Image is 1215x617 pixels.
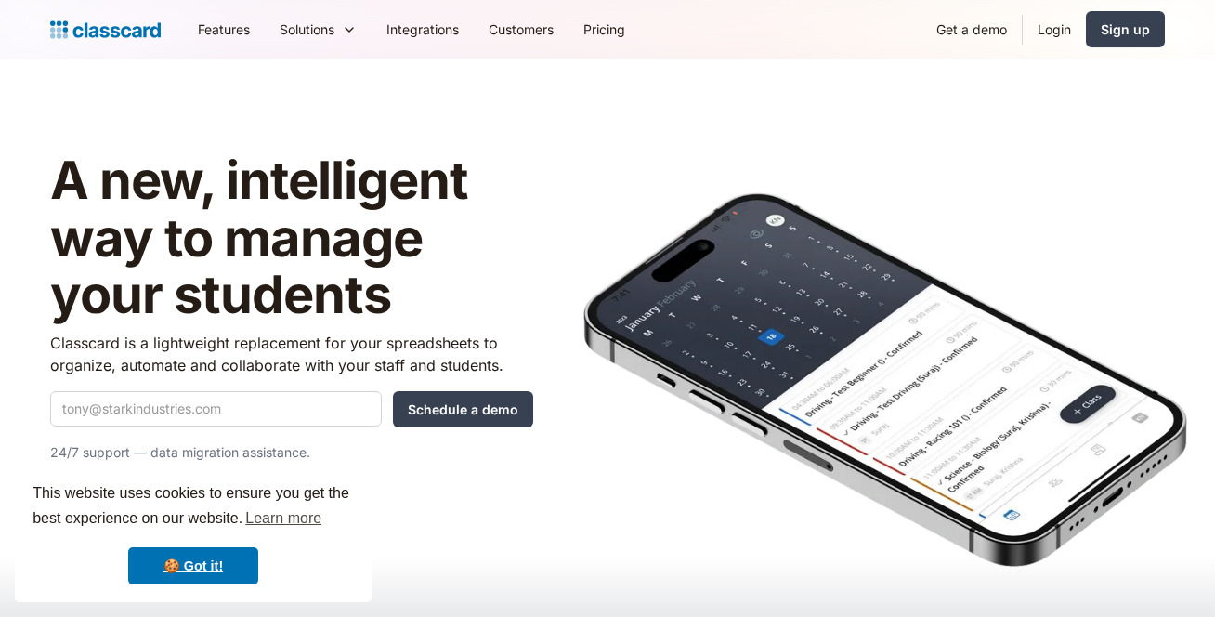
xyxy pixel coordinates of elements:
p: 24/7 support — data migration assistance. [50,441,533,464]
a: Integrations [372,8,474,50]
form: Quick Demo Form [50,391,533,427]
a: Login [1023,8,1086,50]
input: tony@starkindustries.com [50,391,382,427]
h1: A new, intelligent way to manage your students [50,152,533,324]
div: Sign up [1101,20,1150,39]
span: This website uses cookies to ensure you get the best experience on our website. [33,482,354,532]
div: Solutions [280,20,334,39]
a: learn more about cookies [242,505,324,532]
input: Schedule a demo [393,391,533,427]
div: Solutions [265,8,372,50]
a: Get a demo [921,8,1022,50]
a: Features [183,8,265,50]
a: Pricing [568,8,640,50]
div: cookieconsent [15,465,372,602]
a: Logo [50,17,161,43]
a: Customers [474,8,568,50]
a: Sign up [1086,11,1165,47]
p: Classcard is a lightweight replacement for your spreadsheets to organize, automate and collaborat... [50,332,533,376]
a: dismiss cookie message [128,547,258,584]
